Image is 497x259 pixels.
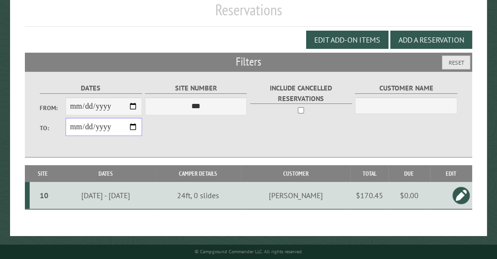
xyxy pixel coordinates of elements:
label: Site Number [145,83,247,94]
th: Dates [56,165,155,182]
small: © Campground Commander LLC. All rights reserved. [195,248,303,255]
button: Add a Reservation [390,31,472,49]
label: Dates [40,83,142,94]
th: Total [350,165,388,182]
th: Edit [430,165,472,182]
td: 24ft, 0 slides [155,182,241,209]
th: Camper Details [155,165,241,182]
td: [PERSON_NAME] [241,182,350,209]
label: Include Cancelled Reservations [250,83,352,104]
td: $170.45 [350,182,388,209]
th: Customer [241,165,350,182]
button: Reset [442,56,470,69]
h1: Reservations [25,0,472,27]
th: Due [388,165,430,182]
td: $0.00 [388,182,430,209]
label: From: [40,103,65,113]
div: 10 [33,191,55,200]
h2: Filters [25,53,472,71]
div: [DATE] - [DATE] [58,191,154,200]
label: To: [40,124,65,133]
th: Site [30,165,56,182]
label: Customer Name [355,83,457,94]
button: Edit Add-on Items [306,31,388,49]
